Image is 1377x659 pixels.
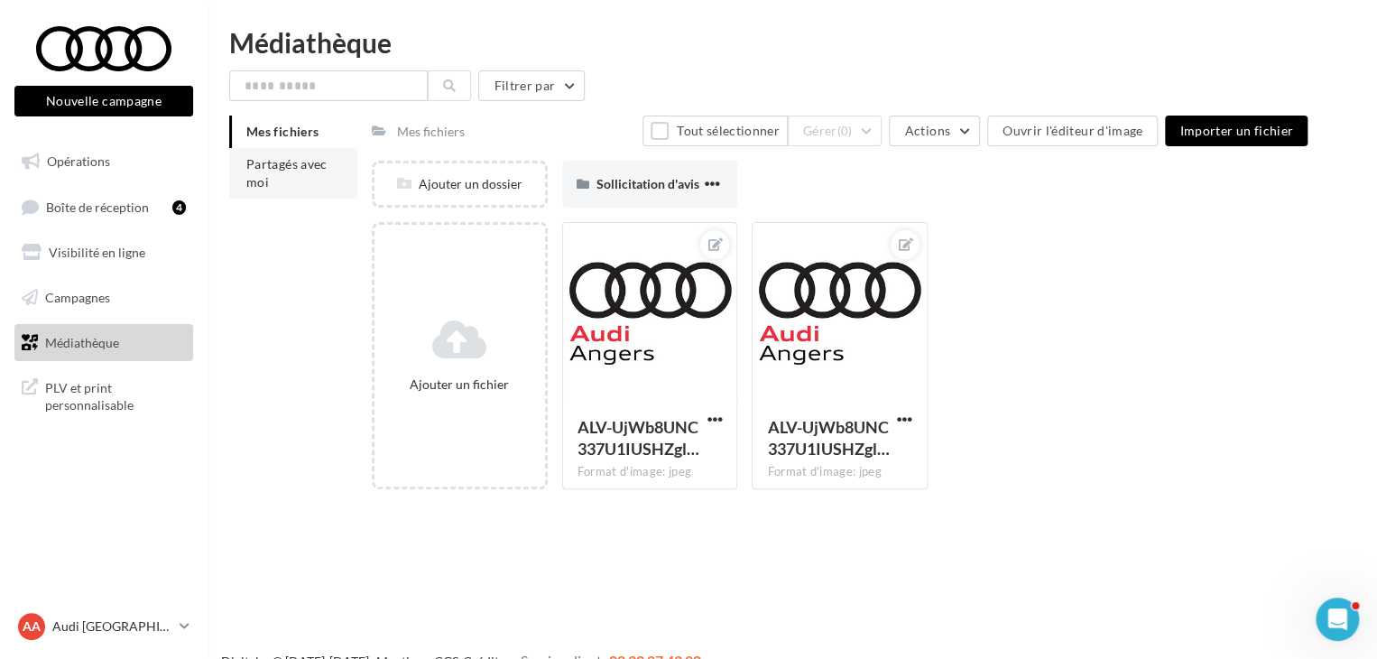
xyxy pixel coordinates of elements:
div: Ajouter un dossier [374,175,545,193]
span: Visibilité en ligne [49,245,145,260]
a: Visibilité en ligne [11,234,197,272]
a: PLV et print personnalisable [11,368,197,422]
div: 4 [172,200,186,215]
iframe: Intercom live chat [1316,598,1359,641]
span: PLV et print personnalisable [45,376,186,414]
span: Actions [904,123,949,138]
div: Médiathèque [229,29,1355,56]
a: Médiathèque [11,324,197,362]
span: Campagnes [45,290,110,305]
span: Opérations [47,153,110,169]
span: Médiathèque [45,334,119,349]
button: Tout sélectionner [642,116,787,146]
div: Format d'image: jpeg [578,464,723,480]
button: Filtrer par [478,70,585,101]
a: Boîte de réception4 [11,188,197,227]
a: AA Audi [GEOGRAPHIC_DATA] [14,609,193,644]
p: Audi [GEOGRAPHIC_DATA] [52,617,172,636]
span: Mes fichiers [246,124,319,139]
span: AA [23,617,41,636]
div: Format d'image: jpeg [767,464,912,480]
span: ALV-UjWb8UNC337U1IUSHZgl4jsp0qpIj6FHRHIO2n_7XUvB0oTDM8S_ [767,417,889,459]
span: Partagés avec moi [246,156,328,190]
div: Mes fichiers [397,123,465,141]
button: Importer un fichier [1165,116,1308,146]
span: (0) [837,124,853,138]
span: ALV-UjWb8UNC337U1IUSHZgl4jsp0qpIj6FHRHIO2n_7XUvB0oTDM8S_ [578,417,699,459]
button: Actions [889,116,979,146]
div: Ajouter un fichier [382,376,538,394]
span: Sollicitation d'avis [596,176,699,191]
span: Boîte de réception [46,199,149,214]
button: Nouvelle campagne [14,86,193,116]
a: Campagnes [11,279,197,317]
span: Importer un fichier [1179,123,1293,138]
button: Ouvrir l'éditeur d'image [987,116,1158,146]
a: Opérations [11,143,197,181]
button: Gérer(0) [788,116,883,146]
